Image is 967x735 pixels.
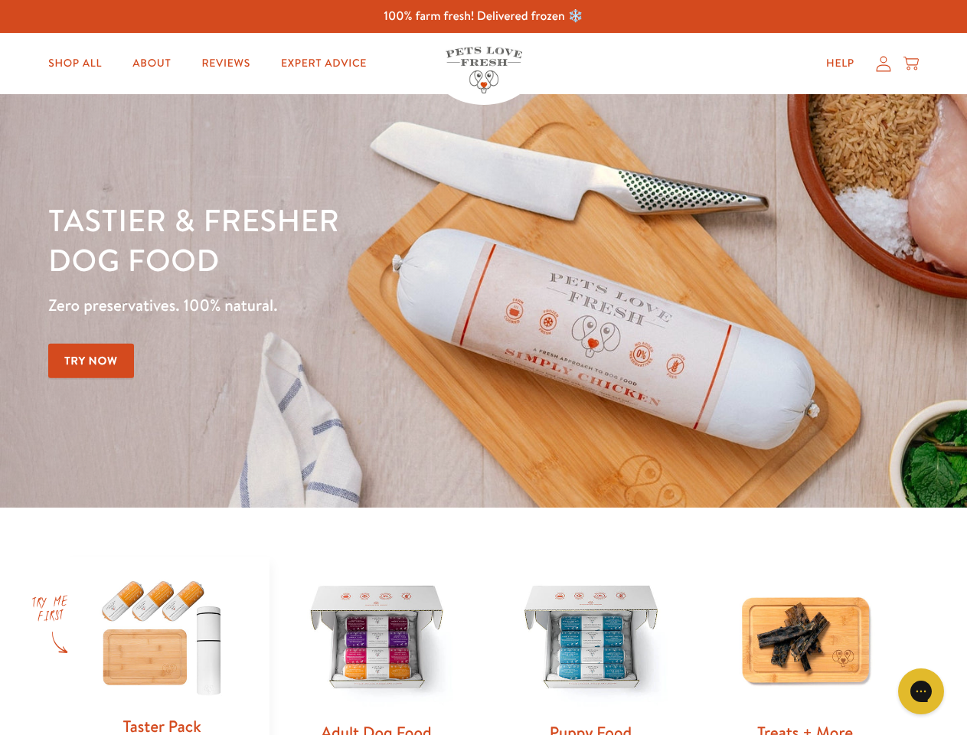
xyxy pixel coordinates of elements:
[189,48,262,79] a: Reviews
[269,48,379,79] a: Expert Advice
[48,292,629,319] p: Zero preservatives. 100% natural.
[446,47,522,93] img: Pets Love Fresh
[48,344,134,378] a: Try Now
[890,663,952,720] iframe: Gorgias live chat messenger
[36,48,114,79] a: Shop All
[120,48,183,79] a: About
[48,200,629,279] h1: Tastier & fresher dog food
[814,48,867,79] a: Help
